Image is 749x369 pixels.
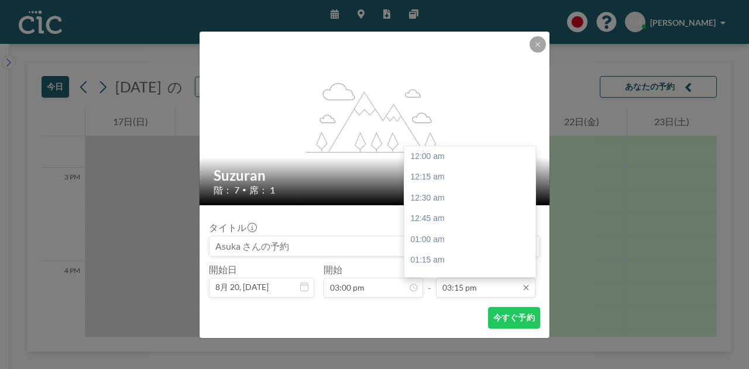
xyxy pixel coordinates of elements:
[209,222,256,233] label: タイトル
[404,208,541,229] div: 12:45 am
[242,185,246,194] span: •
[404,229,541,250] div: 01:00 am
[209,264,237,275] label: 開始日
[488,307,540,329] button: 今すぐ予約
[324,264,342,275] label: 開始
[404,188,541,209] div: 12:30 am
[214,184,239,196] span: 階： 7
[306,82,444,152] g: flex-grow: 1.2;
[404,271,541,292] div: 01:30 am
[428,268,431,294] span: -
[209,236,540,256] input: Asuka さんの予約
[249,184,275,196] span: 席： 1
[404,146,541,167] div: 12:00 am
[404,167,541,188] div: 12:15 am
[404,250,541,271] div: 01:15 am
[214,167,537,184] h2: Suzuran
